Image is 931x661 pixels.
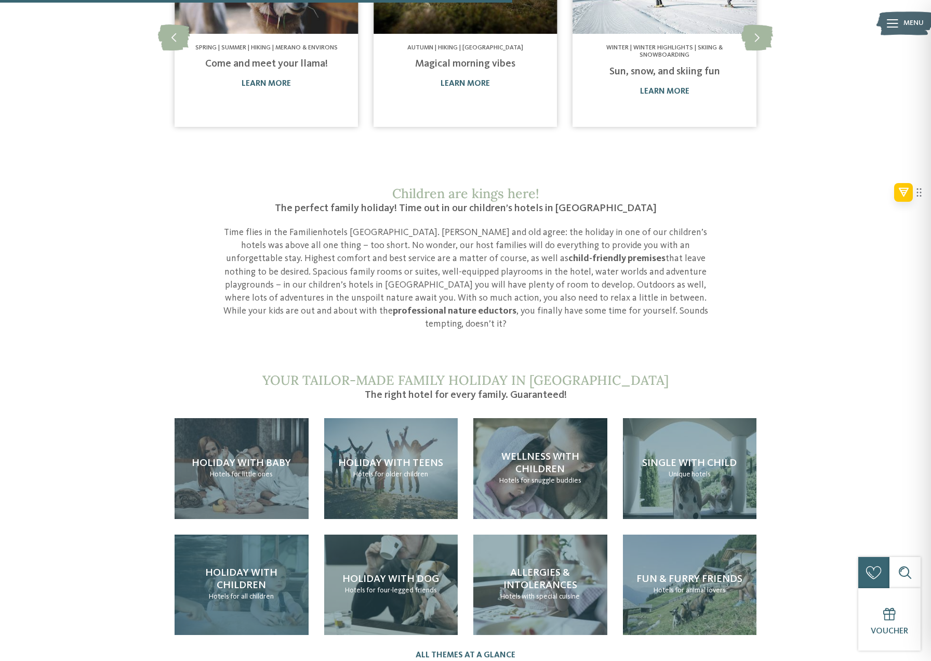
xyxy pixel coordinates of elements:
span: Spring | Summer | Hiking | Merano & Environs [195,45,338,51]
span: Hotels [353,471,374,478]
span: for animal lovers [675,587,726,594]
a: Children’s hotel in South Tyrol: fun, games, action Holiday with children Hotels for all children [175,535,309,635]
a: Children’s hotel in South Tyrol: fun, games, action Wellness with children Hotels for snuggle bud... [473,418,607,519]
span: Hotels [654,587,674,594]
span: Hotels [209,593,229,600]
span: Wellness with children [501,452,579,475]
a: learn more [441,80,490,88]
a: All themes at a glance [416,651,515,660]
span: Winter | Winter highlights | Skiing & snowboarding [606,45,723,58]
span: Hotels [345,587,365,594]
span: for older children [375,471,428,478]
a: Come and meet your llama! [205,59,328,69]
span: for snuggle buddies [521,477,581,484]
span: Allergies & intolerances [503,568,577,591]
span: Your tailor-made family holiday in [GEOGRAPHIC_DATA] [262,372,669,388]
span: Holiday with dog [342,574,439,585]
strong: professional nature eductors [393,306,516,316]
strong: child-friendly premises [568,254,666,263]
a: Children’s hotel in South Tyrol: fun, games, action Fun & furry friends Hotels for animal lovers [623,535,757,635]
a: learn more [640,87,689,96]
span: for little ones [231,471,273,478]
span: hotels [691,471,711,478]
span: The perfect family holiday! Time out in our children’s hotels in [GEOGRAPHIC_DATA] [275,203,657,214]
a: Children’s hotel in South Tyrol: fun, games, action Holiday with baby Hotels for little ones [175,418,309,519]
span: Holiday with teens [338,458,443,469]
span: Children are kings here! [392,185,539,202]
a: learn more [242,80,291,88]
a: Voucher [858,588,921,651]
span: Holiday with children [205,568,277,591]
span: Single with child [642,458,737,469]
span: Hotels [500,593,521,600]
p: Time flies in the Familienhotels [GEOGRAPHIC_DATA]. [PERSON_NAME] and old agree: the holiday in o... [219,226,712,331]
a: Children’s hotel in South Tyrol: fun, games, action Allergies & intolerances Hotels with special ... [473,535,607,635]
a: Children’s hotel in South Tyrol: fun, games, action Holiday with dog Hotels for four-legged friends [324,535,458,635]
span: Fun & furry friends [636,574,742,585]
span: Holiday with baby [192,458,291,469]
span: Autumn | Hiking | [GEOGRAPHIC_DATA] [407,45,523,51]
span: Hotels [499,477,520,484]
span: Hotels [210,471,230,478]
a: Magical morning vibes [415,59,515,69]
span: Voucher [871,627,908,636]
span: The right hotel for every family. Guaranteed! [365,390,567,400]
span: for four-legged friends [366,587,437,594]
a: Sun, snow, and skiing fun [609,67,720,77]
span: Unique [669,471,690,478]
a: Children’s hotel in South Tyrol: fun, games, action Holiday with teens Hotels for older children [324,418,458,519]
span: with special cuisine [522,593,580,600]
a: Children’s hotel in South Tyrol: fun, games, action Single with child Unique hotels [623,418,757,519]
span: for all children [230,593,274,600]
